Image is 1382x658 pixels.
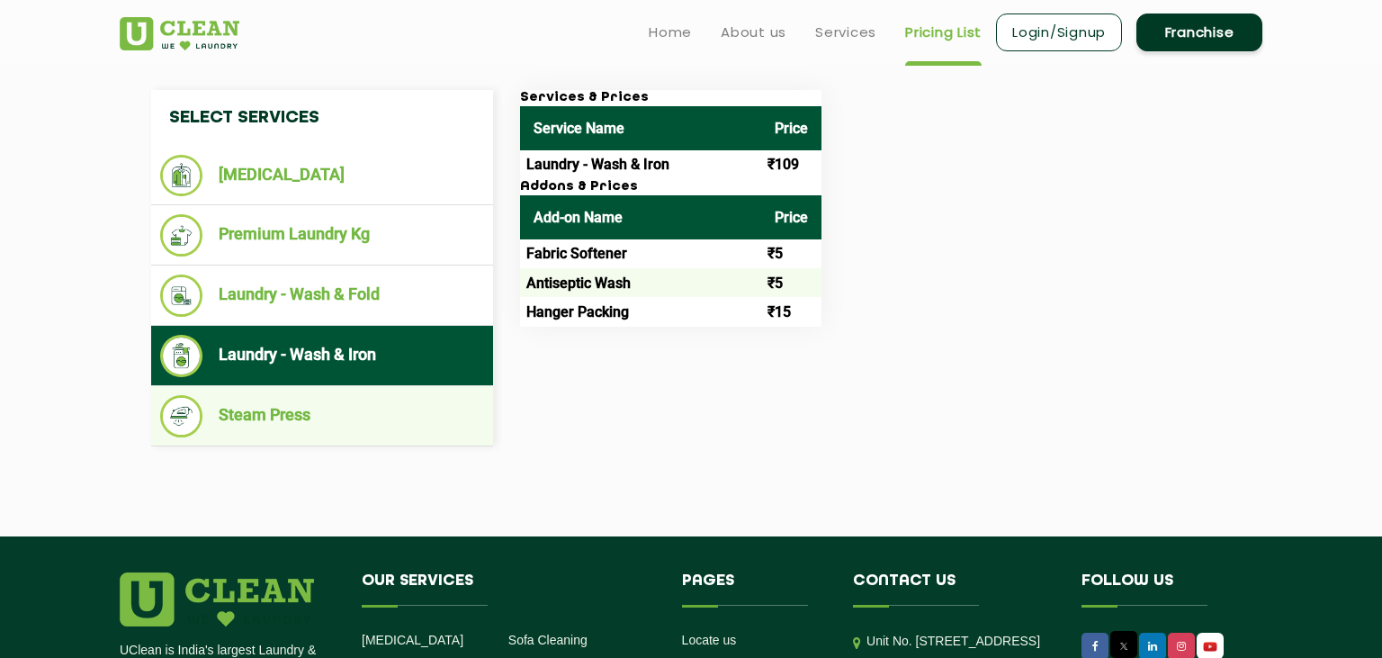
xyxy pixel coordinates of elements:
h4: Pages [682,572,827,607]
img: UClean Laundry and Dry Cleaning [1198,637,1222,656]
th: Price [761,195,821,239]
h3: Addons & Prices [520,179,821,195]
td: Hanger Packing [520,297,761,326]
img: Laundry - Wash & Fold [160,275,202,317]
a: [MEDICAL_DATA] [362,633,463,647]
h4: Our Services [362,572,655,607]
img: Dry Cleaning [160,155,202,196]
th: Add-on Name [520,195,761,239]
img: UClean Laundry and Dry Cleaning [120,17,239,50]
a: Login/Signup [996,14,1122,51]
td: ₹15 [761,297,821,326]
td: ₹109 [761,150,821,179]
p: Unit No. [STREET_ADDRESS] [866,631,1054,652]
h4: Select Services [151,90,493,146]
th: Price [761,106,821,150]
td: Laundry - Wash & Iron [520,150,761,179]
li: Premium Laundry Kg [160,214,484,257]
td: ₹5 [761,268,821,297]
a: About us [721,22,786,43]
a: Home [649,22,692,43]
h4: Contact us [853,572,1054,607]
li: [MEDICAL_DATA] [160,155,484,196]
h3: Services & Prices [520,90,821,106]
h4: Follow us [1081,572,1240,607]
a: Services [815,22,876,43]
img: Premium Laundry Kg [160,214,202,257]
li: Laundry - Wash & Fold [160,275,484,317]
img: Steam Press [160,395,202,437]
a: Franchise [1136,14,1262,51]
td: ₹5 [761,239,821,268]
a: Pricing List [905,22,982,43]
th: Service Name [520,106,761,150]
img: Laundry - Wash & Iron [160,335,202,377]
li: Steam Press [160,395,484,437]
li: Laundry - Wash & Iron [160,335,484,377]
td: Antiseptic Wash [520,268,761,297]
a: Sofa Cleaning [508,633,588,647]
td: Fabric Softener [520,239,761,268]
a: Locate us [682,633,737,647]
img: logo.png [120,572,314,626]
